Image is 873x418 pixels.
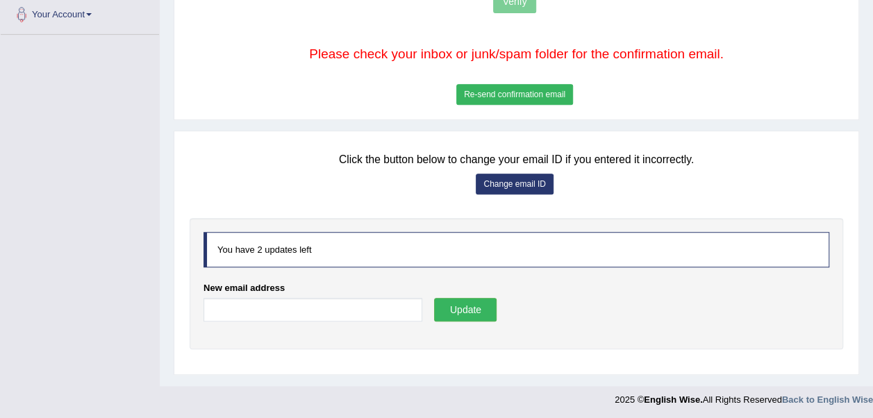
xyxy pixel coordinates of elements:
[245,44,788,64] p: Please check your inbox or junk/spam folder for the confirmation email.
[203,232,829,267] div: You have 2 updates left
[203,281,285,294] label: New email address
[339,153,694,165] small: Click the button below to change your email ID if you entered it incorrectly.
[782,394,873,405] a: Back to English Wise
[456,84,573,105] button: Re-send confirmation email
[644,394,702,405] strong: English Wise.
[615,386,873,406] div: 2025 © All Rights Reserved
[434,298,497,321] button: Update
[476,174,553,194] button: Change email ID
